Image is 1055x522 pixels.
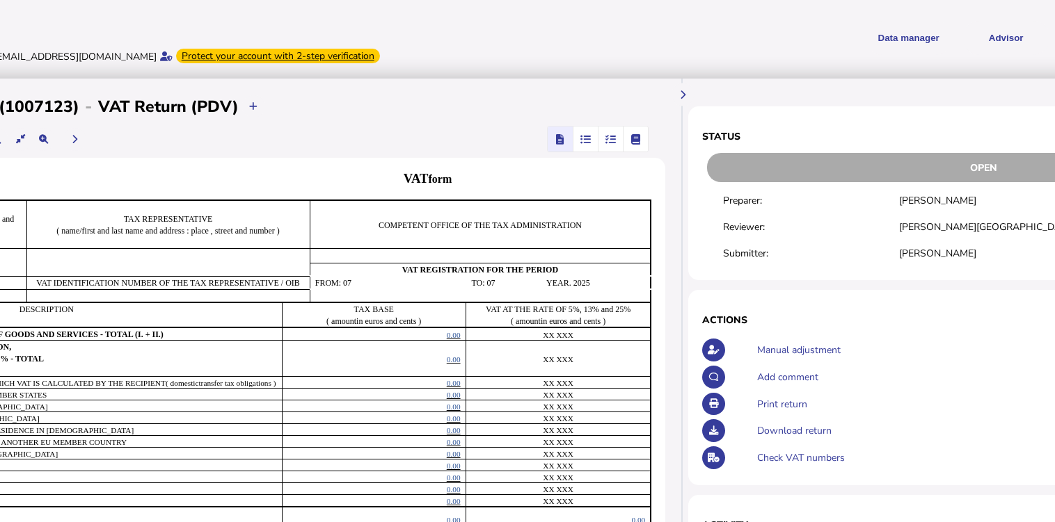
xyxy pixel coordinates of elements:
span: YEAR. 2025 [546,278,590,288]
span: XX XXX [543,485,573,494]
span: XX XXX [543,402,573,411]
button: Make an adjustment to this return. [702,339,725,361]
span: VAT IDENTIFICATION NUMBER OF THE TAX REPRESENTATIVE / OIB [36,278,300,288]
span: VAT AT THE RATE OF 5%, 13% and 25% [486,304,630,314]
span: DESCRIPTION [19,304,74,314]
span: XX XXX [543,331,573,339]
span: XX XXX [543,497,573,505]
span: ( domestic [166,379,199,387]
span: 0.00 [447,402,461,411]
span: XX XXX [543,391,573,399]
button: Next period [63,128,86,151]
span: 0.00 [447,414,461,423]
span: XX XXX [543,379,573,387]
span: XX XXX [543,438,573,446]
button: Check VAT numbers on return. [702,446,725,469]
button: Open printable view of return. [702,393,725,416]
span: 0.00 [447,379,461,387]
span: ( name [56,226,79,236]
span: XX XXX [543,355,573,364]
button: Hide [672,83,695,106]
span: VAT [404,171,429,186]
span: COMPETENT OFFICE OF THE TAX ADMINISTRATION [379,220,582,230]
button: Make a comment in the activity log. [702,366,725,389]
mat-button-toggle: Return view [548,127,573,152]
span: 0.00 [447,331,461,339]
span: 0.00 [447,450,461,458]
div: Reviewer: [723,220,899,234]
span: XX XXX [543,473,573,482]
span: TAX BASE [354,304,394,314]
span: TO: 07 [471,278,495,288]
span: 0.00 [447,391,461,399]
span: FROM: 07 [315,278,351,288]
button: Reset the return view [9,128,32,151]
span: XX XXX [543,450,573,458]
i: Email verified [160,51,173,61]
span: 0.00 [447,497,461,505]
span: TAX REPRESENTATIVE [124,214,213,224]
div: Submitter: [723,247,899,260]
span: VAT REGISTRATION FOR THE PERIOD [402,265,558,275]
span: 0.00 [447,426,461,434]
mat-button-toggle: Ledger [623,127,648,152]
span: XX XXX [543,462,573,470]
span: 0.00 [447,438,461,446]
mat-button-toggle: Reconcilliation view by document [573,127,598,152]
span: 0.00 [447,355,461,364]
span: 0.00 [447,462,461,470]
button: Shows a dropdown of Data manager options [865,21,953,55]
button: Upload transactions [242,95,265,118]
div: - [79,95,98,117]
h2: VAT Return (PDV) [98,96,239,117]
span: 0.00 [447,485,461,494]
span: 0.00 [447,473,461,482]
span: in euros and cents ) [541,316,605,326]
span: ( amount [326,316,356,326]
span: /first and last name and address : place , street and number ) [79,226,280,236]
button: Make the return view larger [32,128,55,151]
span: XX XXX [543,426,573,434]
span: in euros and cents ) [356,316,421,326]
span: form [428,173,452,185]
span: XX XXX [543,414,573,423]
div: Preparer: [723,194,899,207]
button: Download return [702,419,725,442]
mat-button-toggle: Reconcilliation view by tax code [598,127,623,152]
button: Shows a dropdown of VAT Advisor options [962,21,1050,55]
div: From Oct 1, 2025, 2-step verification will be required to login. Set it up now... [176,49,380,63]
span: ( amount [511,316,541,326]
